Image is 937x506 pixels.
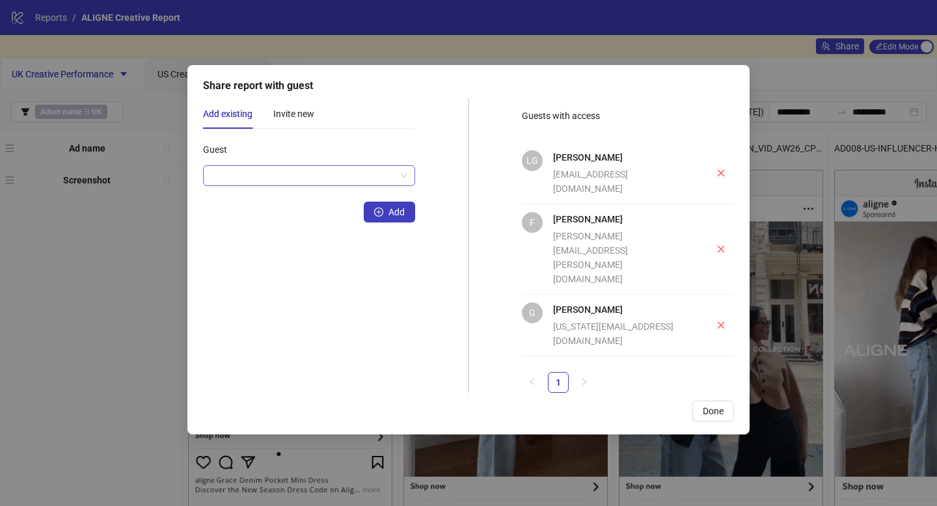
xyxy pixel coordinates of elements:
span: Done [703,406,724,416]
li: 1 [548,372,569,393]
button: Done [692,401,734,421]
button: left [522,372,543,393]
span: close [716,245,726,254]
input: Guest [211,166,396,185]
button: Add [364,202,415,222]
div: [EMAIL_ADDRESS][DOMAIN_NAME] [553,167,682,196]
span: close [716,168,726,178]
span: left [528,378,536,386]
li: Previous Page [522,372,543,393]
h4: [PERSON_NAME] [553,302,682,317]
div: [US_STATE][EMAIL_ADDRESS][DOMAIN_NAME] [553,319,682,348]
li: Next Page [574,372,595,393]
div: Add existing [203,107,252,121]
span: F [530,215,535,230]
span: G [529,306,536,320]
h4: [PERSON_NAME] [553,212,682,226]
span: plus-circle [374,207,383,217]
label: Guest [203,139,236,160]
span: LG [526,153,538,168]
span: close [716,321,726,330]
button: right [574,372,595,393]
span: Guests with access [522,111,600,121]
h4: [PERSON_NAME] [553,150,682,165]
span: right [580,378,588,386]
div: Invite new [273,107,314,121]
a: 1 [549,373,568,392]
div: [PERSON_NAME][EMAIL_ADDRESS][PERSON_NAME][DOMAIN_NAME] [553,229,682,286]
div: Share report with guest [203,78,734,94]
span: Add [388,207,405,217]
